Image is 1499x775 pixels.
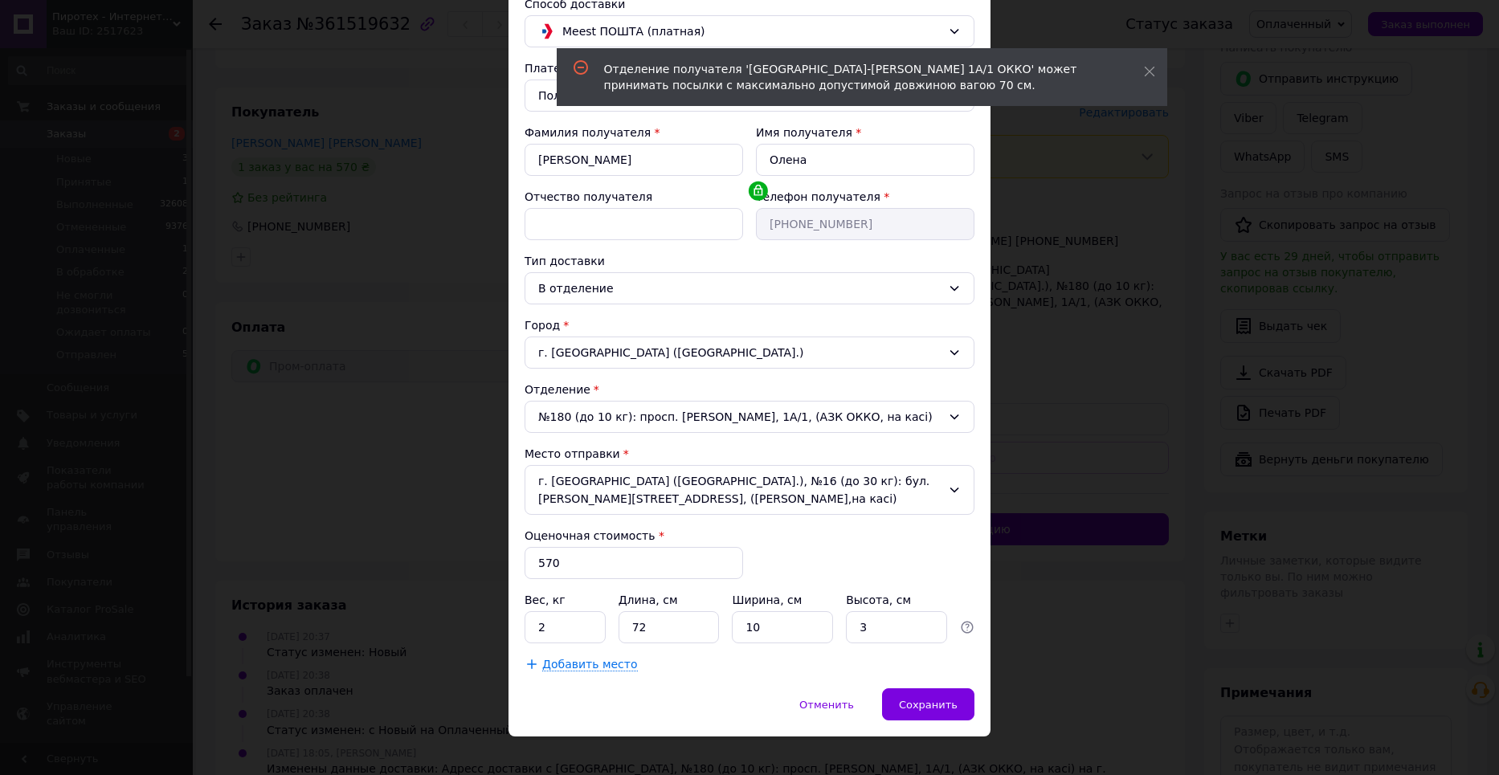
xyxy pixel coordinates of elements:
div: Город [525,317,974,333]
div: Тип доставки [525,253,974,269]
label: Высота, см [846,593,914,606]
div: Плательщик [525,60,974,76]
label: Отчество получателя [525,190,652,203]
span: Сохранить [899,699,958,711]
div: г. [GEOGRAPHIC_DATA] ([GEOGRAPHIC_DATA].) [525,337,974,369]
div: Отделение [525,381,974,398]
span: Отменить [799,699,854,711]
div: Место отправки [525,446,974,462]
span: Добавить место [542,658,638,671]
label: Длина, см [619,593,681,606]
span: Meest ПОШТА (платная) [562,22,941,40]
div: №180 (до 10 кг): просп. [PERSON_NAME], 1А/1, (АЗК ОККО, на касі) [525,401,974,433]
div: Получатель [538,87,941,104]
div: г. [GEOGRAPHIC_DATA] ([GEOGRAPHIC_DATA].), №16 (до 30 кг): бул. [PERSON_NAME][STREET_ADDRESS], ([... [525,465,974,515]
div: В отделение [538,279,941,297]
label: Ширина, см [732,593,805,606]
input: Например, 055 123 45 67 [756,208,974,240]
label: Имя получателя [756,126,852,139]
div: Отделение получателя '[GEOGRAPHIC_DATA]-[PERSON_NAME] 1А/1 ОККО' может принимать посылки с максим... [604,61,1104,93]
label: Фамилия получателя [525,126,651,139]
label: Телефон получателя [756,190,880,203]
label: Вес, кг [525,593,569,606]
label: Оценочная стоимость [525,529,656,542]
